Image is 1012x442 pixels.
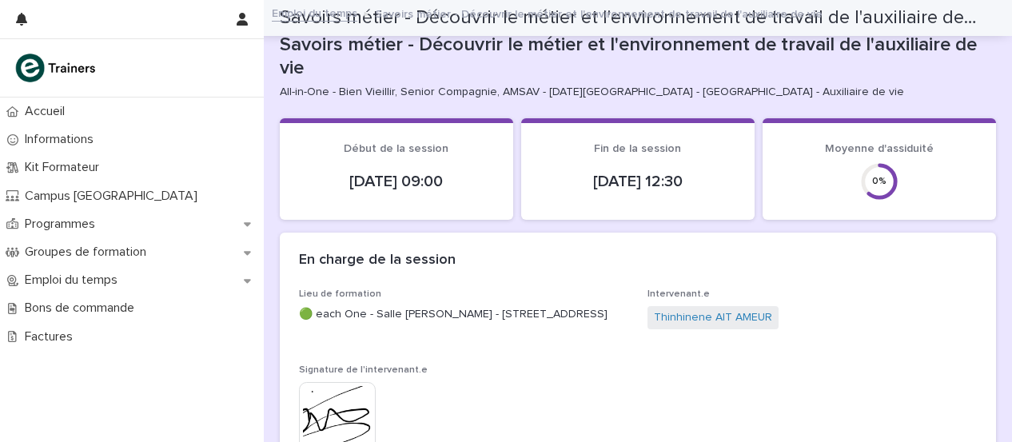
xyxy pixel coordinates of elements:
[272,8,357,19] font: Emploi du temps
[299,252,456,269] h2: En charge de la session
[25,301,134,314] font: Bons de commande
[594,143,681,154] font: Fin de la session
[647,289,710,299] font: Intervenant.e
[25,273,118,286] font: Emploi du temps
[25,161,99,173] font: Kit Formateur
[375,9,823,20] font: Savoirs métier - Découvrir le métier et l'environnement de travail de l'auxiliaire de vie
[25,133,94,145] font: Informations
[825,143,934,154] font: Moyenne d'assiduité
[654,312,772,323] font: Thinhinene AIT AMEUR
[593,173,683,189] font: [DATE] 12:30
[272,3,357,22] a: Emploi du temps
[299,309,608,320] font: 🟢 each One - Salle [PERSON_NAME] - [STREET_ADDRESS]
[25,245,146,258] font: Groupes de formation
[280,35,982,78] font: Savoirs métier - Découvrir le métier et l'environnement de travail de l'auxiliaire de vie
[280,86,904,98] font: All-in-One - Bien Vieillir, Senior Compagnie, AMSAV - [DATE][GEOGRAPHIC_DATA] - [GEOGRAPHIC_DATA]...
[25,105,65,117] font: Accueil
[25,189,197,202] font: Campus [GEOGRAPHIC_DATA]
[872,177,879,185] font: 0
[344,143,448,154] font: Début de la session
[299,365,428,375] font: Signature de l'intervenant.e
[654,309,772,326] a: Thinhinene AIT AMEUR
[349,173,443,189] font: [DATE] 09:00
[13,52,101,84] img: K0CqGN7SDeD6s4JG8KQk
[299,289,381,299] font: Lieu de formation
[25,217,95,230] font: Programmes
[25,330,73,343] font: Factures
[879,177,886,185] font: %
